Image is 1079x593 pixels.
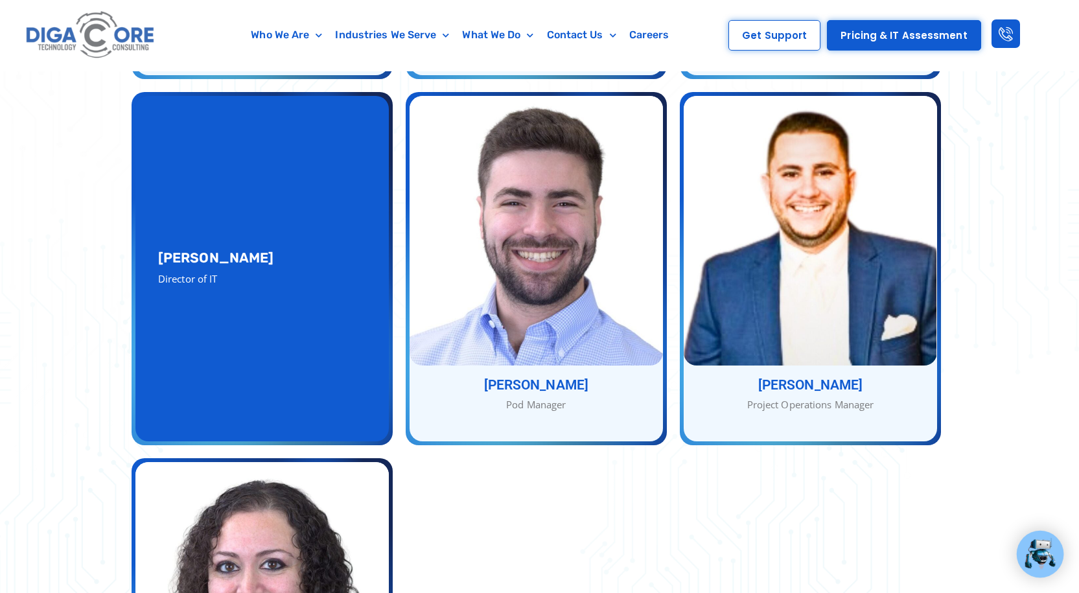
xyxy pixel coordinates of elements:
[827,20,980,51] a: Pricing & IT Assessment
[623,20,676,50] a: Careers
[684,378,937,392] h3: [PERSON_NAME]
[329,20,456,50] a: Industries We Serve
[540,20,623,50] a: Contact Us
[456,20,540,50] a: What We Do
[728,20,820,51] a: Get Support
[158,251,366,264] h3: [PERSON_NAME]
[158,272,366,286] div: Director of IT
[410,96,663,366] img: Rob-Wenger - Pod Manager
[684,96,937,366] img: Van Vieira - Project Operations Manager
[244,20,329,50] a: Who We Are
[215,20,705,50] nav: Menu
[742,30,807,40] span: Get Support
[23,6,159,64] img: Digacore logo 1
[410,378,663,392] h3: [PERSON_NAME]
[684,397,937,412] div: Project Operations Manager
[841,30,967,40] span: Pricing & IT Assessment
[410,397,663,412] div: Pod Manager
